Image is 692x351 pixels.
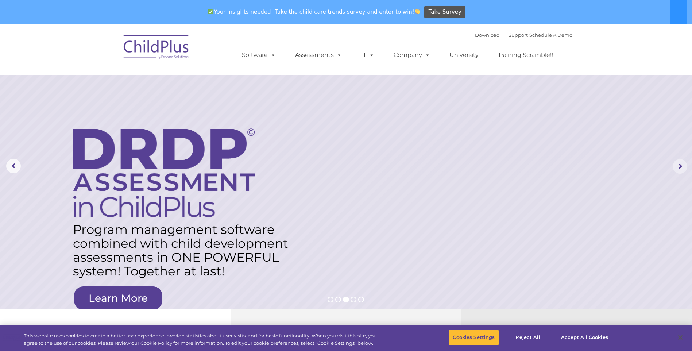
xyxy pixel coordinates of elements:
[73,128,255,217] img: DRDP Assessment in ChildPlus
[101,78,132,84] span: Phone number
[505,330,551,345] button: Reject All
[120,30,193,66] img: ChildPlus by Procare Solutions
[101,48,124,54] span: Last name
[208,9,213,14] img: ✅
[509,32,528,38] a: Support
[288,48,349,62] a: Assessments
[24,332,380,347] div: This website uses cookies to create a better user experience, provide statistics about user visit...
[491,48,560,62] a: Training Scramble!!
[557,330,612,345] button: Accept All Cookies
[442,48,486,62] a: University
[449,330,499,345] button: Cookies Settings
[235,48,283,62] a: Software
[475,32,572,38] font: |
[386,48,437,62] a: Company
[205,5,424,19] span: Your insights needed! Take the child care trends survey and enter to win!
[429,6,461,19] span: Take Survey
[415,9,420,14] img: 👏
[73,223,294,278] rs-layer: Program management software combined with child development assessments in ONE POWERFUL system! T...
[529,32,572,38] a: Schedule A Demo
[354,48,382,62] a: IT
[475,32,500,38] a: Download
[672,329,688,346] button: Close
[74,286,162,310] a: Learn More
[424,6,465,19] a: Take Survey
